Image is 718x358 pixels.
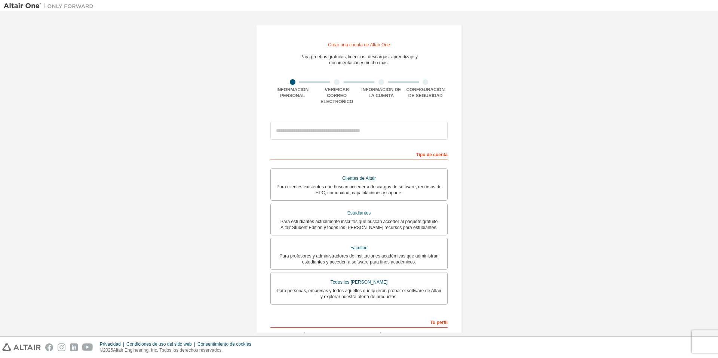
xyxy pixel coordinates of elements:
font: documentación y mucho más. [329,60,389,65]
font: Información personal [276,87,309,98]
font: Todos los [PERSON_NAME] [331,280,388,285]
font: © [100,348,103,353]
img: youtube.svg [82,343,93,351]
img: facebook.svg [45,343,53,351]
img: linkedin.svg [70,343,78,351]
font: Verificar correo electrónico [320,87,353,104]
font: Para clientes existentes que buscan acceder a descargas de software, recursos de HPC, comunidad, ... [276,184,442,195]
font: Para profesores y administradores de instituciones académicas que administran estudiantes y acced... [279,253,439,265]
font: Para personas, empresas y todos aquellos que quieran probar el software de Altair y explorar nues... [277,288,441,299]
font: Apellido [361,332,379,337]
font: Privacidad [100,342,121,347]
font: Información de la cuenta [361,87,401,98]
img: altair_logo.svg [2,343,41,351]
font: 2025 [103,348,113,353]
font: Estudiantes [347,210,371,216]
font: Nombre de pila [270,332,303,337]
font: Condiciones de uso del sitio web [126,342,192,347]
font: Facultad [350,245,368,250]
font: Clientes de Altair [342,176,376,181]
font: Tipo de cuenta [416,152,448,157]
img: Altair Uno [4,2,97,10]
font: Altair Engineering, Inc. Todos los derechos reservados. [113,348,223,353]
font: Crear una cuenta de Altair One [328,42,390,47]
font: Para estudiantes actualmente inscritos que buscan acceder al paquete gratuito Altair Student Edit... [280,219,438,230]
font: Consentimiento de cookies [197,342,251,347]
font: Para pruebas gratuitas, licencias, descargas, aprendizaje y [300,54,418,59]
font: Tu perfil [430,320,448,325]
img: instagram.svg [58,343,65,351]
font: Configuración de seguridad [406,87,445,98]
